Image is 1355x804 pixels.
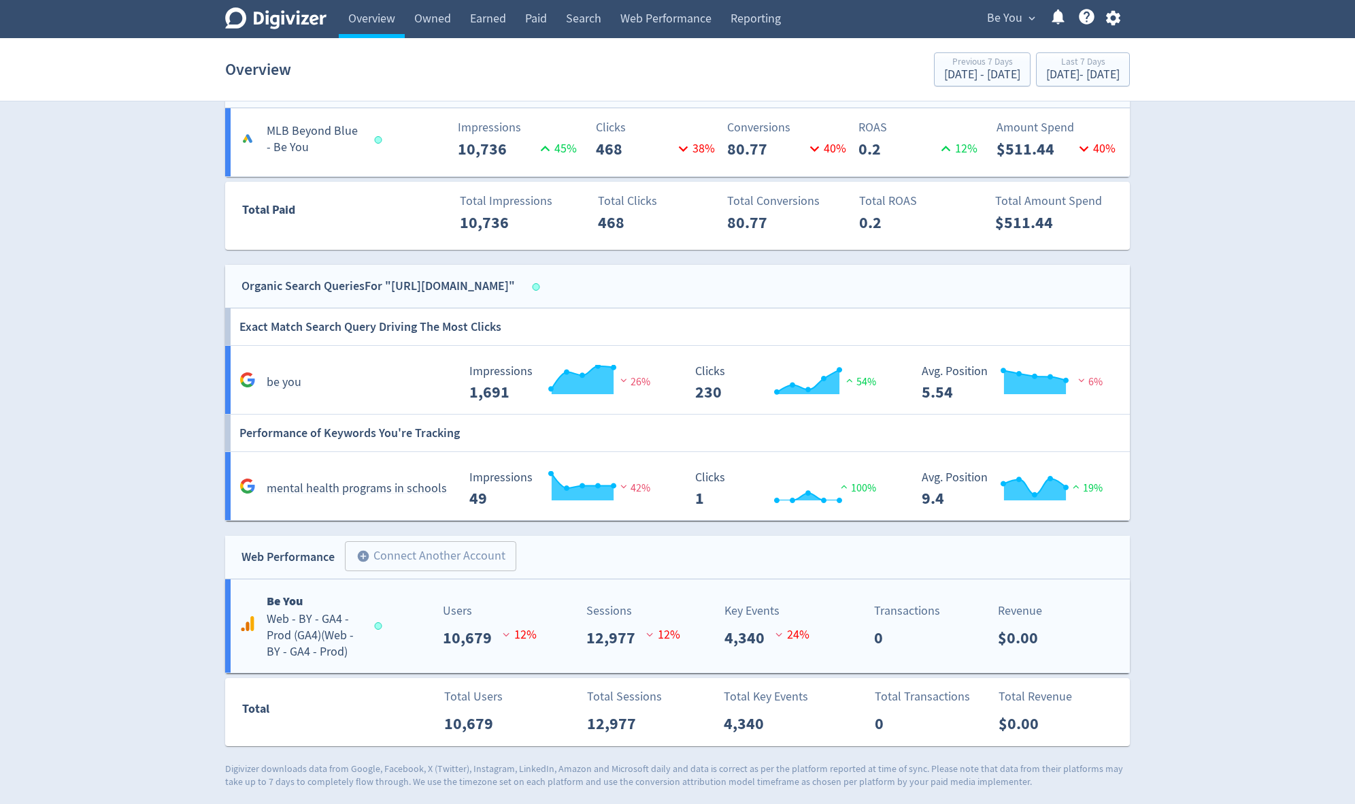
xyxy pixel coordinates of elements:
[727,118,850,137] p: Conversions
[239,372,256,388] svg: Google Analytics
[444,688,504,706] p: Total Users
[937,140,977,158] p: 12 %
[617,375,631,385] img: negative-performance.svg
[225,762,1130,789] p: Digivizer downloads data from Google, Facebook, X (Twitter), Instagram, LinkedIn, Amazon and Micr...
[267,481,447,497] h5: mental health programs in schools
[688,471,892,507] svg: Clicks 1
[1075,375,1103,389] span: 6%
[225,108,1130,176] a: MLB Beyond Blue - Be YouImpressions10,73645%Clicks46838%Conversions80.7740%ROAS0.212%Amount Spend...
[688,365,892,401] svg: Clicks 230
[444,711,504,736] p: 10,679
[1069,481,1103,495] span: 19%
[915,365,1119,401] svg: Avg. Position 5.54
[345,541,516,571] button: Connect Another Account
[458,137,536,161] p: 10,736
[837,481,851,492] img: positive-performance.svg
[724,602,809,620] p: Key Events
[944,57,1020,69] div: Previous 7 Days
[775,626,809,644] p: 24 %
[999,688,1072,706] p: Total Revenue
[1069,481,1083,492] img: positive-performance.svg
[1046,69,1120,81] div: [DATE] - [DATE]
[998,602,1049,620] p: Revenue
[727,192,850,210] p: Total Conversions
[617,481,650,495] span: 42%
[225,48,291,91] h1: Overview
[587,711,647,736] p: 12,977
[805,140,846,158] p: 40 %
[598,210,676,235] p: 468
[225,452,1130,521] a: mental health programs in schools Impressions 49 Impressions 49 42% Clicks 1 Clicks 1 100% Avg. P...
[225,579,1130,673] a: Be YouWeb - BY - GA4 - Prod (GA4)(Web - BY - GA4 - Prod)Users10,679 12%Sessions12,977 12%Key Even...
[934,52,1031,86] button: Previous 7 Days[DATE] - [DATE]
[586,602,680,620] p: Sessions
[1075,375,1088,385] img: negative-performance.svg
[1046,57,1120,69] div: Last 7 Days
[987,7,1022,29] span: Be You
[998,626,1049,650] p: $0.00
[267,123,362,156] h5: MLB Beyond Blue - Be You
[859,210,937,235] p: 0.2
[458,118,581,137] p: Impressions
[875,711,894,736] p: 0
[356,549,370,563] span: add_circle
[646,626,680,644] p: 12 %
[596,118,719,137] p: Clicks
[724,626,775,650] p: 4,340
[463,365,667,401] svg: Impressions 1,691
[533,283,544,291] span: Data last synced: 16 Aug 2025, 5:23am (AEST)
[242,699,375,725] div: Total
[241,276,515,296] div: Organic Search Queries For "[URL][DOMAIN_NAME]"
[460,210,538,235] p: 10,736
[443,602,537,620] p: Users
[617,481,631,492] img: negative-performance.svg
[460,192,583,210] p: Total Impressions
[859,192,982,210] p: Total ROAS
[503,626,537,644] p: 12 %
[375,136,386,144] span: Data last synced: 16 Aug 2025, 4:01am (AEST)
[724,711,775,736] p: 4,340
[596,137,674,161] p: 468
[586,626,646,650] p: 12,977
[843,375,876,389] span: 54%
[858,137,937,161] p: 0.2
[997,118,1120,137] p: Amount Spend
[837,481,876,495] span: 100%
[239,308,501,345] h6: Exact Match Search Query Driving The Most Clicks
[1075,140,1116,158] p: 40 %
[267,593,303,609] b: Be You
[225,346,1130,415] a: be you Impressions 1,691 Impressions 1,691 26% Clicks 230 Clicks 230 54% Avg. Position 5.54 Avg. ...
[858,118,982,137] p: ROAS
[239,415,460,451] h6: Performance of Keywords You're Tracking
[999,711,1050,736] p: $0.00
[997,137,1075,161] p: $511.44
[875,688,970,706] p: Total Transactions
[944,69,1020,81] div: [DATE] - [DATE]
[617,375,650,389] span: 26%
[727,210,805,235] p: 80.77
[463,471,667,507] svg: Impressions 49
[375,622,386,630] span: Data last synced: 15 Aug 2025, 1:02pm (AEST)
[843,375,856,385] img: positive-performance.svg
[982,7,1039,29] button: Be You
[724,688,808,706] p: Total Key Events
[727,137,805,161] p: 80.77
[239,478,256,494] svg: Google Analytics
[995,192,1118,210] p: Total Amount Spend
[598,192,721,210] p: Total Clicks
[1036,52,1130,86] button: Last 7 Days[DATE]- [DATE]
[267,611,362,660] h5: Web - BY - GA4 - Prod (GA4) ( Web - BY - GA4 - Prod )
[226,200,376,226] div: Total Paid
[874,602,940,620] p: Transactions
[587,688,662,706] p: Total Sessions
[674,140,715,158] p: 38 %
[915,471,1119,507] svg: Avg. Position 9.4
[335,543,516,571] a: Connect Another Account
[443,626,503,650] p: 10,679
[995,210,1073,235] p: $511.44
[874,626,894,650] p: 0
[241,547,335,567] div: Web Performance
[1026,12,1038,25] span: expand_more
[239,615,256,632] svg: Google Analytics
[267,374,301,391] h5: be you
